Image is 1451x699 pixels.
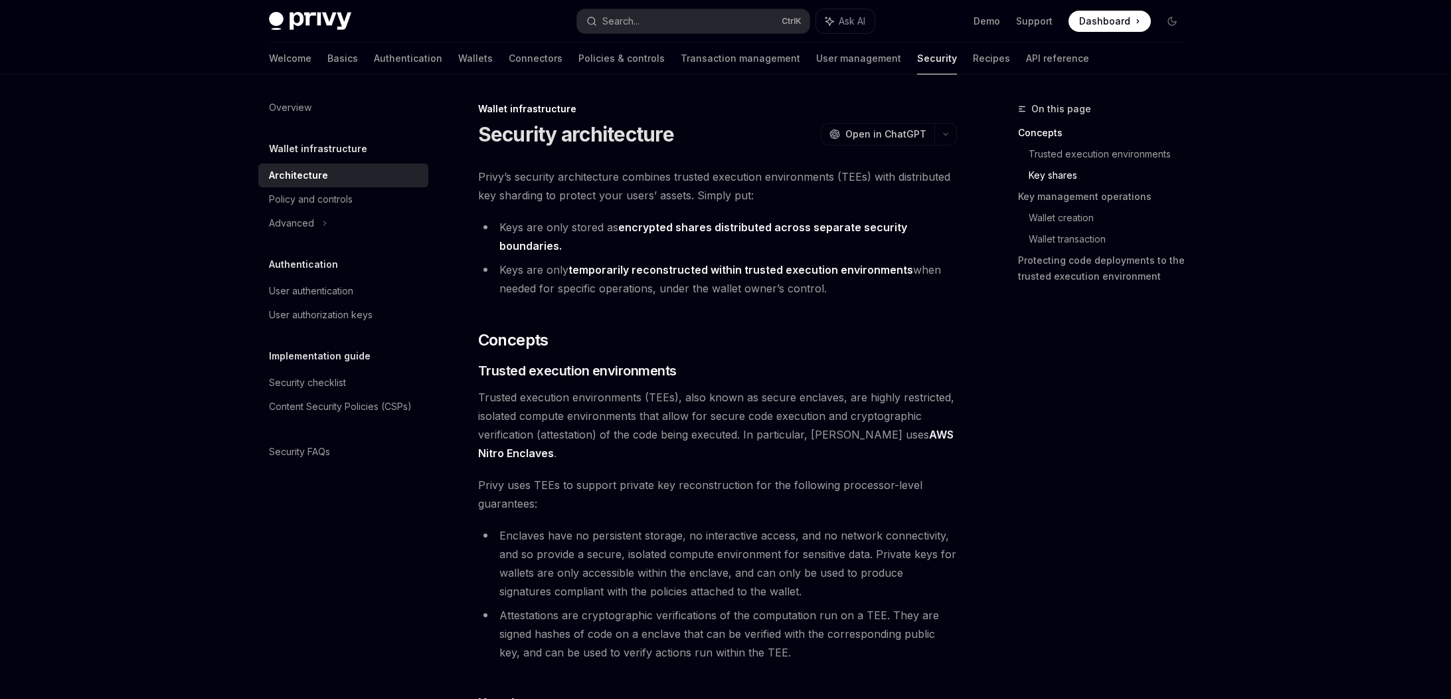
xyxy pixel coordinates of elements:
[782,16,802,27] span: Ctrl K
[816,43,901,74] a: User management
[973,43,1010,74] a: Recipes
[269,283,353,299] div: User authentication
[1029,229,1193,250] a: Wallet transaction
[269,444,330,460] div: Security FAQs
[258,279,428,303] a: User authentication
[258,303,428,327] a: User authorization keys
[478,330,549,351] span: Concepts
[816,9,875,33] button: Ask AI
[1029,144,1193,165] a: Trusted execution environments
[478,526,957,601] li: Enclaves have no persistent storage, no interactive access, and no network connectivity, and so p...
[602,13,640,29] div: Search...
[509,43,562,74] a: Connectors
[1029,165,1193,186] a: Key shares
[269,307,373,323] div: User authorization keys
[258,440,428,464] a: Security FAQs
[478,218,957,255] li: Keys are only stored as
[1031,101,1091,117] span: On this page
[269,399,412,415] div: Content Security Policies (CSPs)
[478,167,957,205] span: Privy’s security architecture combines trusted execution environments (TEEs) with distributed key...
[478,122,674,146] h1: Security architecture
[374,43,442,74] a: Authentication
[269,215,314,231] div: Advanced
[269,12,351,31] img: dark logo
[1029,207,1193,229] a: Wallet creation
[1161,11,1183,32] button: Toggle dark mode
[1018,250,1193,287] a: Protecting code deployments to the trusted execution environment
[839,15,865,28] span: Ask AI
[1079,15,1130,28] span: Dashboard
[917,43,957,74] a: Security
[578,43,665,74] a: Policies & controls
[258,163,428,187] a: Architecture
[821,123,934,146] button: Open in ChatGPT
[478,102,957,116] div: Wallet infrastructure
[458,43,493,74] a: Wallets
[478,476,957,513] span: Privy uses TEEs to support private key reconstruction for the following processor-level guarantees:
[1068,11,1151,32] a: Dashboard
[258,395,428,419] a: Content Security Policies (CSPs)
[1016,15,1053,28] a: Support
[478,260,957,298] li: Keys are only when needed for specific operations, under the wallet owner’s control.
[478,388,957,462] span: Trusted execution environments (TEEs), also known as secure enclaves, are highly restricted, isol...
[269,256,338,272] h5: Authentication
[478,361,677,380] span: Trusted execution environments
[258,187,428,211] a: Policy and controls
[269,43,311,74] a: Welcome
[1018,122,1193,144] a: Concepts
[269,191,353,207] div: Policy and controls
[681,43,800,74] a: Transaction management
[974,15,1000,28] a: Demo
[269,375,346,391] div: Security checklist
[499,221,907,252] strong: encrypted shares distributed across separate security boundaries.
[577,9,810,33] button: Search...CtrlK
[568,263,913,276] strong: temporarily reconstructed within trusted execution environments
[327,43,358,74] a: Basics
[258,371,428,395] a: Security checklist
[845,128,926,141] span: Open in ChatGPT
[269,167,328,183] div: Architecture
[258,96,428,120] a: Overview
[1018,186,1193,207] a: Key management operations
[269,100,311,116] div: Overview
[1026,43,1089,74] a: API reference
[269,348,371,364] h5: Implementation guide
[269,141,367,157] h5: Wallet infrastructure
[478,606,957,662] li: Attestations are cryptographic verifications of the computation run on a TEE. They are signed has...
